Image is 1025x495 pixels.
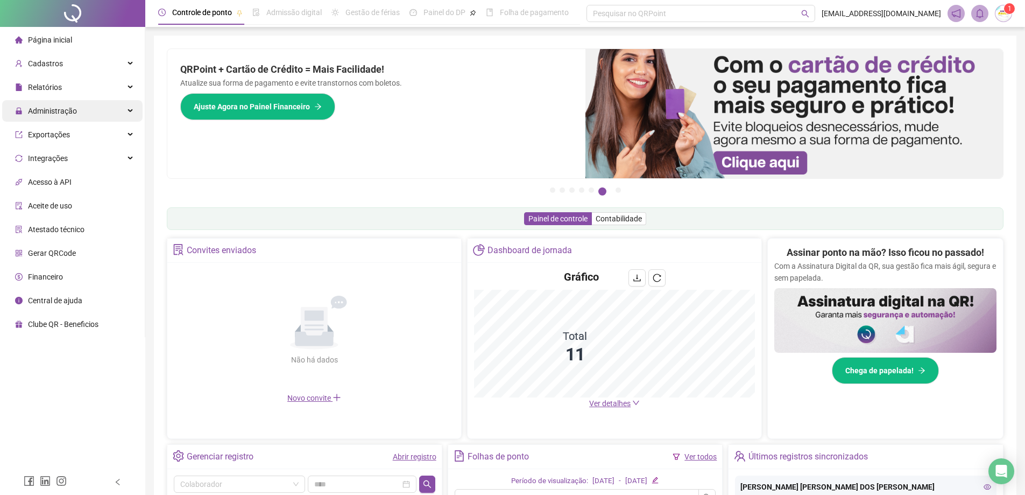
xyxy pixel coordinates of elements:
[560,187,565,193] button: 2
[345,8,400,17] span: Gestão de férias
[28,201,72,210] span: Aceite de uso
[15,107,23,115] span: lock
[470,10,476,16] span: pushpin
[393,452,436,461] a: Abrir registro
[619,476,621,487] div: -
[28,154,68,163] span: Integrações
[822,8,941,19] span: [EMAIL_ADDRESS][DOMAIN_NAME]
[15,60,23,67] span: user-add
[592,476,614,487] div: [DATE]
[596,214,642,223] span: Contabilidade
[486,9,493,16] span: book
[801,10,809,18] span: search
[287,394,341,402] span: Novo convite
[28,273,63,281] span: Financeiro
[988,458,1014,484] div: Open Intercom Messenger
[625,476,647,487] div: [DATE]
[28,296,82,305] span: Central de ajuda
[28,83,62,92] span: Relatórios
[774,288,996,353] img: banner%2F02c71560-61a6-44d4-94b9-c8ab97240462.png
[28,130,70,139] span: Exportações
[511,476,588,487] div: Período de visualização:
[15,273,23,281] span: dollar
[15,202,23,210] span: audit
[187,448,253,466] div: Gerenciar registro
[28,225,84,234] span: Atestado técnico
[114,478,122,486] span: left
[734,450,745,462] span: team
[28,36,72,44] span: Página inicial
[333,393,341,402] span: plus
[15,178,23,186] span: api
[774,260,996,284] p: Com a Assinatura Digital da QR, sua gestão fica mais ágil, segura e sem papelada.
[984,483,991,491] span: eye
[633,274,641,282] span: download
[236,10,243,16] span: pushpin
[684,452,717,461] a: Ver todos
[579,187,584,193] button: 4
[423,480,432,489] span: search
[331,9,339,16] span: sun
[673,453,680,461] span: filter
[748,448,868,466] div: Últimos registros sincronizados
[569,187,575,193] button: 3
[787,245,984,260] h2: Assinar ponto na mão? Isso ficou no passado!
[252,9,260,16] span: file-done
[15,226,23,233] span: solution
[918,367,925,374] span: arrow-right
[180,62,572,77] h2: QRPoint + Cartão de Crédito = Mais Facilidade!
[740,481,991,493] div: [PERSON_NAME] [PERSON_NAME] DOS [PERSON_NAME]
[266,8,322,17] span: Admissão digital
[56,476,67,486] span: instagram
[598,187,606,196] button: 6
[15,83,23,91] span: file
[40,476,51,486] span: linkedin
[194,101,310,113] span: Ajuste Agora no Painel Financeiro
[550,187,555,193] button: 1
[653,274,661,282] span: reload
[24,476,34,486] span: facebook
[423,8,465,17] span: Painel do DP
[314,103,322,110] span: arrow-right
[589,187,594,193] button: 5
[589,399,640,408] a: Ver detalhes down
[409,9,417,16] span: dashboard
[265,354,364,366] div: Não há dados
[173,450,184,462] span: setting
[951,9,961,18] span: notification
[616,187,621,193] button: 7
[975,9,985,18] span: bell
[15,249,23,257] span: qrcode
[995,5,1012,22] img: 71702
[28,178,72,186] span: Acesso à API
[28,59,63,68] span: Cadastros
[15,155,23,162] span: sync
[632,399,640,407] span: down
[172,8,232,17] span: Controle de ponto
[1008,5,1012,12] span: 1
[158,9,166,16] span: clock-circle
[15,36,23,44] span: home
[15,297,23,304] span: info-circle
[28,320,98,329] span: Clube QR - Beneficios
[845,365,914,377] span: Chega de papelada!
[28,249,76,257] span: Gerar QRCode
[652,477,659,484] span: edit
[180,77,572,89] p: Atualize sua forma de pagamento e evite transtornos com boletos.
[15,131,23,138] span: export
[15,320,23,328] span: gift
[173,244,184,255] span: solution
[500,8,569,17] span: Folha de pagamento
[528,214,588,223] span: Painel de controle
[585,49,1003,178] img: banner%2F75947b42-3b94-469c-a360-407c2d3115d7.png
[180,93,335,120] button: Ajuste Agora no Painel Financeiro
[28,107,77,115] span: Administração
[473,244,484,255] span: pie-chart
[564,269,599,284] h4: Gráfico
[832,357,939,384] button: Chega de papelada!
[454,450,465,462] span: file-text
[487,241,572,260] div: Dashboard de jornada
[187,241,256,260] div: Convites enviados
[589,399,631,408] span: Ver detalhes
[1004,3,1015,14] sup: Atualize o seu contato no menu Meus Dados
